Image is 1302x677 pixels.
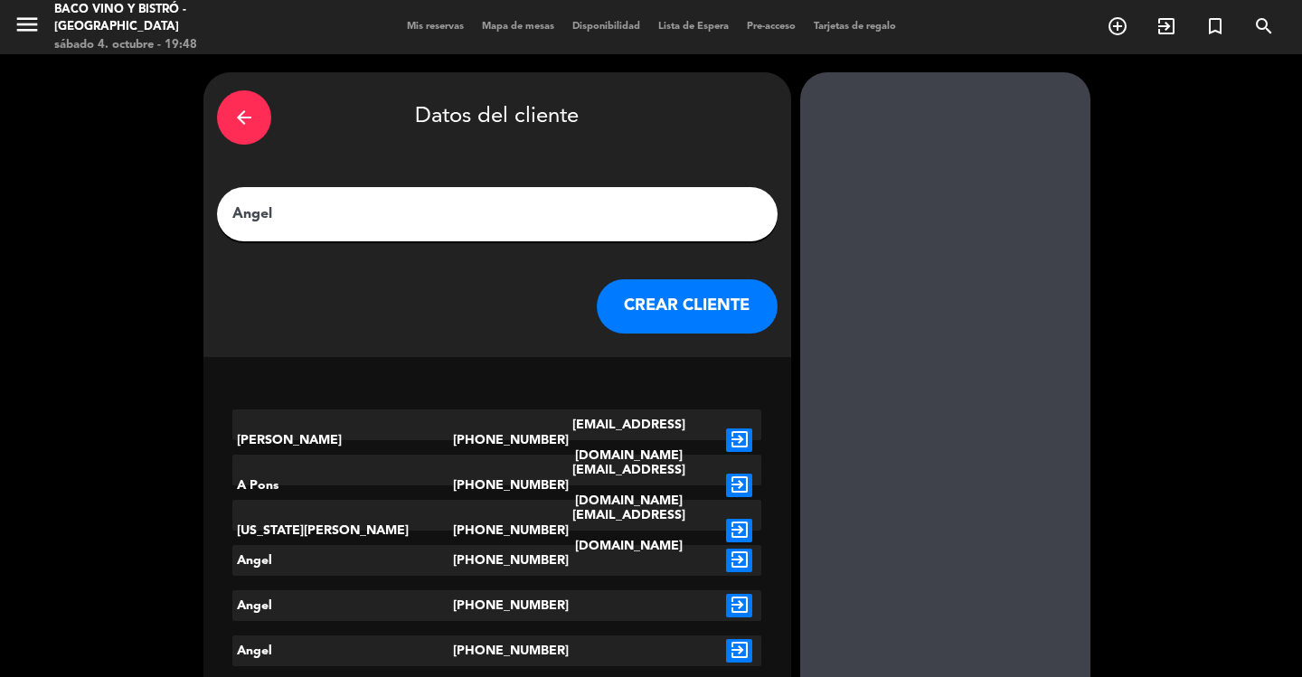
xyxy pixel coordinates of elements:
[232,455,453,516] div: A Pons
[14,11,41,44] button: menu
[453,500,542,561] div: [PHONE_NUMBER]
[726,549,752,572] i: exit_to_app
[541,409,717,471] div: [EMAIL_ADDRESS][DOMAIN_NAME]
[1253,15,1275,37] i: search
[232,545,453,576] div: Angel
[453,455,542,516] div: [PHONE_NUMBER]
[233,107,255,128] i: arrow_back
[232,409,453,471] div: [PERSON_NAME]
[231,202,764,227] input: Escriba nombre, correo electrónico o número de teléfono...
[453,635,542,666] div: [PHONE_NUMBER]
[726,594,752,617] i: exit_to_app
[54,1,312,36] div: Baco Vino y Bistró - [GEOGRAPHIC_DATA]
[726,428,752,452] i: exit_to_app
[232,635,453,666] div: Angel
[738,22,805,32] span: Pre-acceso
[1204,15,1226,37] i: turned_in_not
[541,500,717,561] div: [EMAIL_ADDRESS][DOMAIN_NAME]
[1107,15,1128,37] i: add_circle_outline
[597,279,778,334] button: CREAR CLIENTE
[453,409,542,471] div: [PHONE_NUMBER]
[1156,15,1177,37] i: exit_to_app
[453,545,542,576] div: [PHONE_NUMBER]
[473,22,563,32] span: Mapa de mesas
[726,639,752,663] i: exit_to_app
[726,519,752,542] i: exit_to_app
[726,474,752,497] i: exit_to_app
[453,590,542,621] div: [PHONE_NUMBER]
[541,455,717,516] div: [EMAIL_ADDRESS][DOMAIN_NAME]
[14,11,41,38] i: menu
[805,22,905,32] span: Tarjetas de regalo
[232,500,453,561] div: [US_STATE][PERSON_NAME]
[398,22,473,32] span: Mis reservas
[563,22,649,32] span: Disponibilidad
[54,36,312,54] div: sábado 4. octubre - 19:48
[232,590,453,621] div: Angel
[649,22,738,32] span: Lista de Espera
[217,86,778,149] div: Datos del cliente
